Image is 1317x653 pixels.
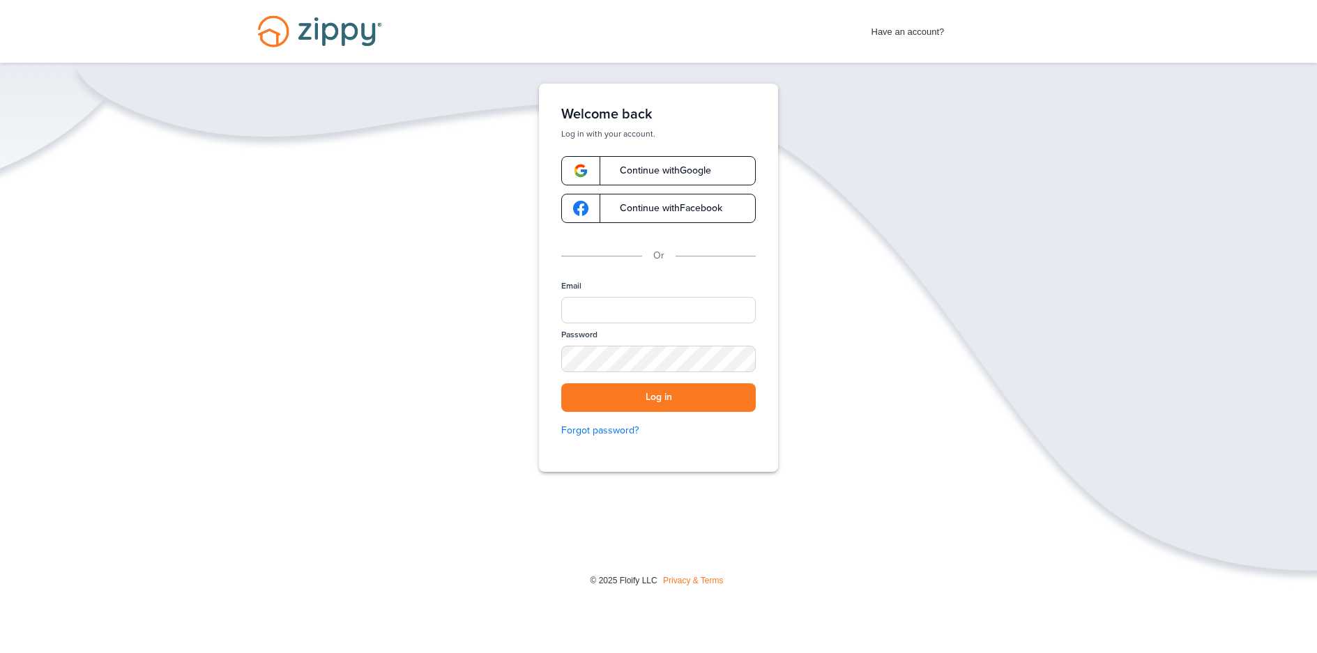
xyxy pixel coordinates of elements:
[573,201,588,216] img: google-logo
[561,128,756,139] p: Log in with your account.
[561,194,756,223] a: google-logoContinue withFacebook
[573,163,588,178] img: google-logo
[653,248,664,263] p: Or
[606,203,722,213] span: Continue with Facebook
[561,297,756,323] input: Email
[561,423,756,438] a: Forgot password?
[590,576,657,585] span: © 2025 Floify LLC
[561,329,597,341] label: Password
[561,383,756,412] button: Log in
[561,156,756,185] a: google-logoContinue withGoogle
[561,346,756,372] input: Password
[561,280,581,292] label: Email
[561,106,756,123] h1: Welcome back
[663,576,723,585] a: Privacy & Terms
[871,17,945,40] span: Have an account?
[606,166,711,176] span: Continue with Google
